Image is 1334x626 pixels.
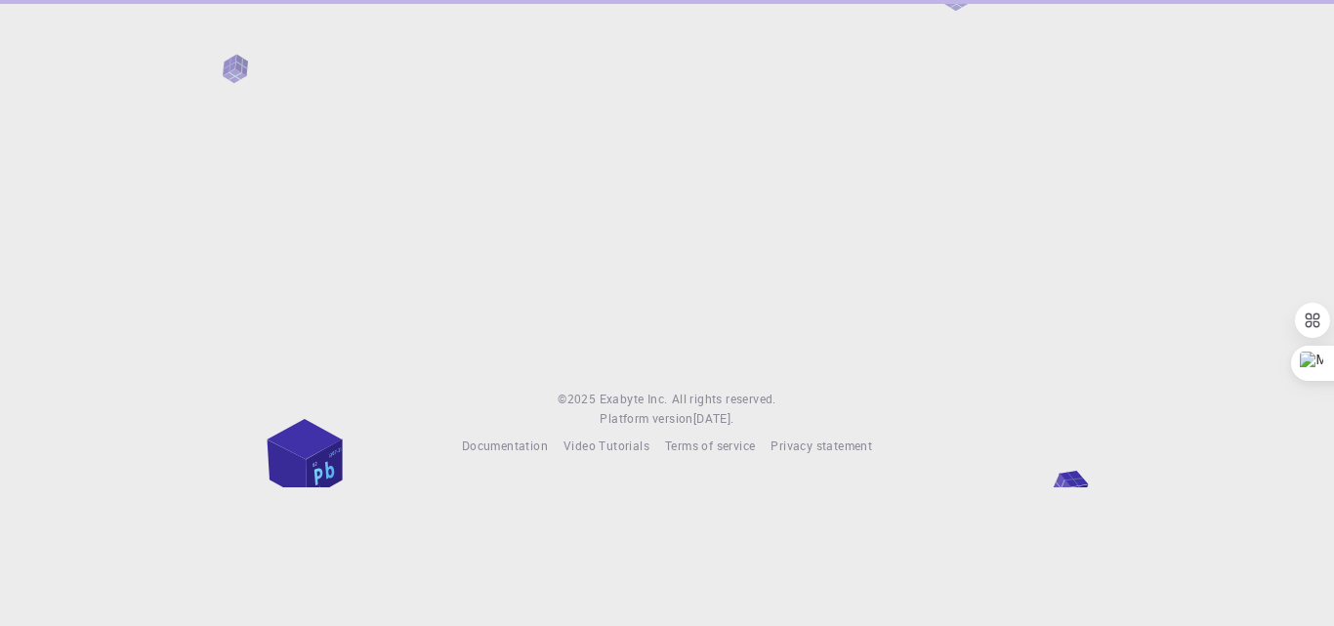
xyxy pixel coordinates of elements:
span: Video Tutorials [563,438,649,453]
a: Exabyte Inc. [600,390,668,409]
a: Documentation [462,437,548,456]
a: [DATE]. [693,409,734,429]
a: Terms of service [665,437,755,456]
span: Documentation [462,438,548,453]
span: All rights reserved. [672,390,776,409]
a: Video Tutorials [563,437,649,456]
span: Privacy statement [771,438,872,453]
span: [DATE] . [693,410,734,426]
span: Terms of service [665,438,755,453]
span: Platform version [600,409,692,429]
span: © 2025 [558,390,599,409]
a: Privacy statement [771,437,872,456]
span: Exabyte Inc. [600,391,668,406]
